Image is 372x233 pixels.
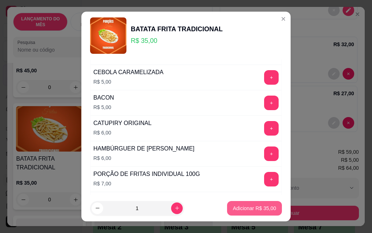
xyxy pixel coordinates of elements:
[93,78,163,85] p: R$ 5,00
[264,146,279,161] button: add
[93,119,151,128] div: CATUPIRY ORIGINAL
[92,202,103,214] button: decrease-product-quantity
[264,121,279,136] button: add
[233,205,276,212] p: Adicionar R$ 35,00
[278,13,289,25] button: Close
[93,170,200,178] div: PORÇÃO DE FRITAS INDIVIDUAL 100G
[93,154,194,162] p: R$ 6,00
[93,93,114,102] div: BACON
[93,180,200,187] p: R$ 7,00
[93,144,194,153] div: HAMBÚRGUER DE [PERSON_NAME]
[93,129,151,136] p: R$ 6,00
[93,104,114,111] p: R$ 5,00
[227,201,282,216] button: Adicionar R$ 35,00
[93,68,163,77] div: CEBOLA CARAMELIZADA
[131,36,223,46] p: R$ 35,00
[264,70,279,85] button: add
[264,172,279,186] button: add
[264,96,279,110] button: add
[171,202,183,214] button: increase-product-quantity
[90,17,126,54] img: product-image
[131,24,223,34] div: BATATA FRITA TRADICIONAL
